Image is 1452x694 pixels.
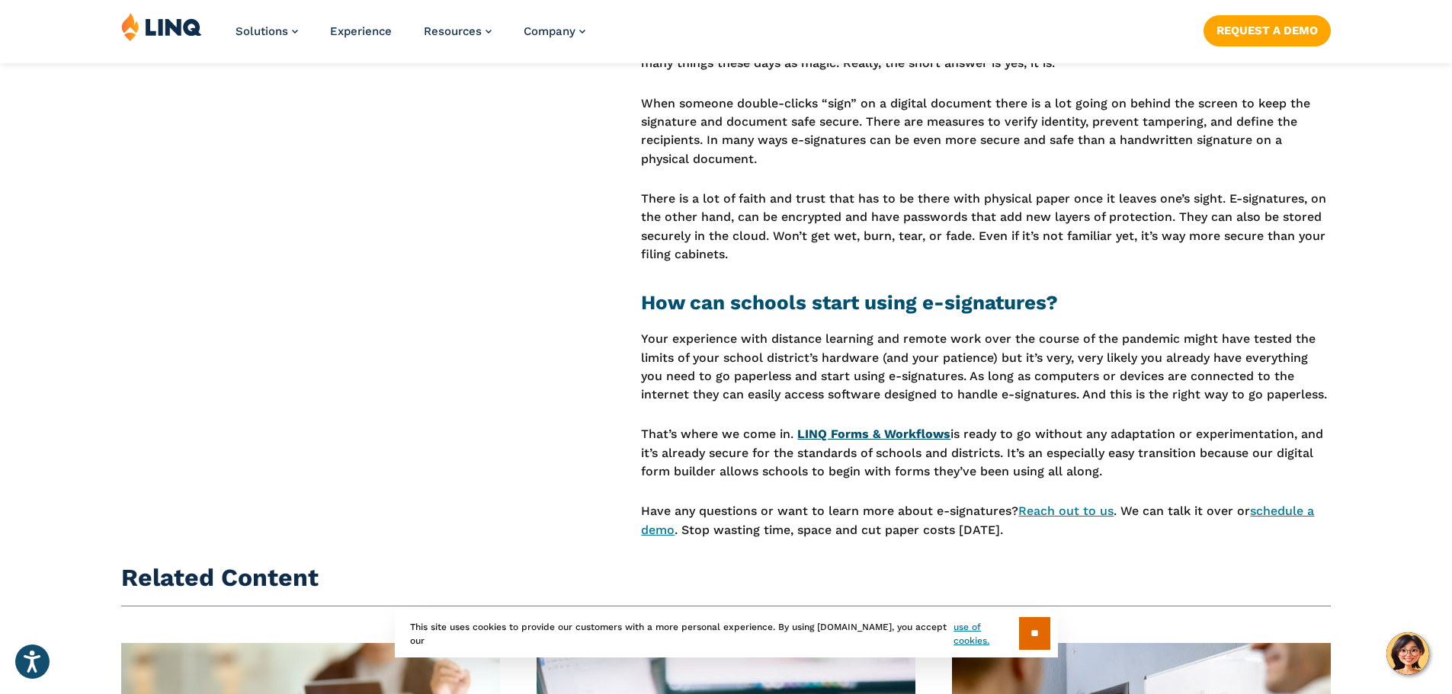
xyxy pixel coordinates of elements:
strong: How can schools start using e-signatures? [641,291,1058,314]
button: Hello, have a question? Let’s chat. [1386,632,1429,675]
a: Resources [424,24,492,38]
p: Have any questions or want to learn more about e-signatures? . We can talk it over or . Stop wast... [641,502,1331,539]
a: Solutions [236,24,298,38]
a: Request a Demo [1204,15,1331,46]
nav: Primary Navigation [236,12,585,62]
p: Your experience with distance learning and remote work over the course of the pandemic might have... [641,330,1331,404]
span: Solutions [236,24,288,38]
a: Company [524,24,585,38]
p: That’s where we come in. is ready to go without any adaptation or experimentation, and it’s alrea... [641,425,1331,481]
p: There is a lot of faith and trust that has to be there with physical paper once it leaves one’s s... [641,190,1331,264]
div: This site uses cookies to provide our customers with a more personal experience. By using [DOMAIN... [395,609,1058,657]
nav: Button Navigation [1204,12,1331,46]
a: schedule a demo [641,504,1314,536]
h2: Related Content [121,561,1331,606]
span: Company [524,24,575,38]
span: Resources [424,24,482,38]
img: LINQ | K‑12 Software [121,12,202,41]
p: When someone double-clicks “sign” on a digital document there is a lot going on behind the screen... [641,94,1331,168]
a: Experience [330,24,392,38]
a: use of cookies. [954,620,1018,648]
a: Reach out to us [1018,504,1114,518]
a: LINQ Forms & Workflows [797,427,950,441]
